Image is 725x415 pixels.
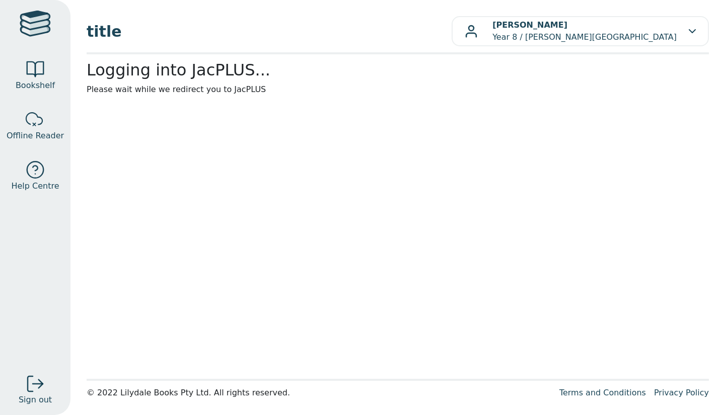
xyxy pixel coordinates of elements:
a: Privacy Policy [654,388,709,397]
h2: Logging into JacPLUS... [87,60,709,79]
a: Terms and Conditions [559,388,646,397]
span: Offline Reader [7,130,64,142]
button: [PERSON_NAME]Year 8 / [PERSON_NAME][GEOGRAPHIC_DATA] [452,16,709,46]
span: Sign out [19,394,52,406]
b: [PERSON_NAME] [492,20,567,30]
p: Please wait while we redirect you to JacPLUS [87,84,709,96]
span: Help Centre [11,180,59,192]
span: title [87,20,452,43]
p: Year 8 / [PERSON_NAME][GEOGRAPHIC_DATA] [492,19,677,43]
span: Bookshelf [16,79,55,92]
div: © 2022 Lilydale Books Pty Ltd. All rights reserved. [87,387,551,399]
